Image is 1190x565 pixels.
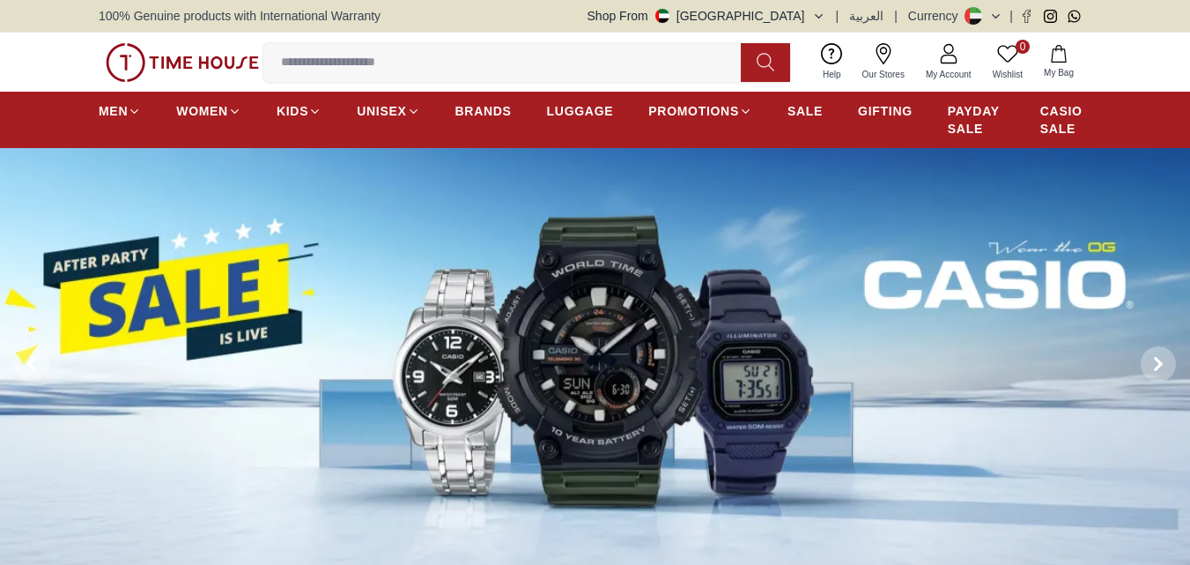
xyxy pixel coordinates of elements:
[836,7,839,25] span: |
[849,7,883,25] button: العربية
[948,95,1005,145] a: PAYDAY SALE
[948,102,1005,138] span: PAYDAY SALE
[99,95,141,127] a: MEN
[1044,10,1057,23] a: Instagram
[455,95,512,127] a: BRANDS
[99,102,128,120] span: MEN
[547,95,614,127] a: LUGGAGE
[852,40,915,85] a: Our Stores
[99,7,381,25] span: 100% Genuine products with International Warranty
[858,102,913,120] span: GIFTING
[277,102,308,120] span: KIDS
[1040,102,1091,138] span: CASIO SALE
[1037,66,1081,79] span: My Bag
[986,68,1030,81] span: Wishlist
[357,95,419,127] a: UNISEX
[1016,40,1030,54] span: 0
[357,102,406,120] span: UNISEX
[919,68,979,81] span: My Account
[655,9,669,23] img: United Arab Emirates
[648,95,752,127] a: PROMOTIONS
[176,102,228,120] span: WOMEN
[894,7,898,25] span: |
[1033,41,1084,83] button: My Bag
[277,95,322,127] a: KIDS
[1040,95,1091,145] a: CASIO SALE
[1020,10,1033,23] a: Facebook
[908,7,965,25] div: Currency
[1068,10,1081,23] a: Whatsapp
[812,40,852,85] a: Help
[1009,7,1013,25] span: |
[858,95,913,127] a: GIFTING
[982,40,1033,85] a: 0Wishlist
[648,102,739,120] span: PROMOTIONS
[547,102,614,120] span: LUGGAGE
[816,68,848,81] span: Help
[455,102,512,120] span: BRANDS
[855,68,912,81] span: Our Stores
[588,7,825,25] button: Shop From[GEOGRAPHIC_DATA]
[787,95,823,127] a: SALE
[176,95,241,127] a: WOMEN
[106,43,259,82] img: ...
[787,102,823,120] span: SALE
